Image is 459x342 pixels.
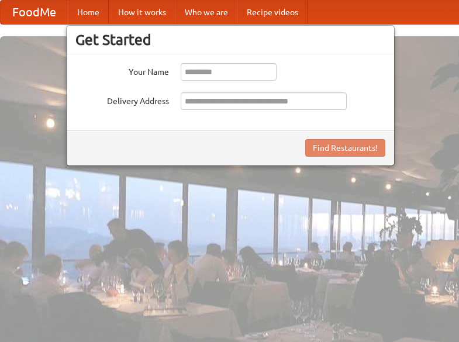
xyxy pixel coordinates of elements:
[75,31,385,49] h3: Get Started
[1,1,68,24] a: FoodMe
[175,1,237,24] a: Who we are
[305,139,385,157] button: Find Restaurants!
[75,63,169,78] label: Your Name
[75,92,169,107] label: Delivery Address
[68,1,109,24] a: Home
[109,1,175,24] a: How it works
[237,1,308,24] a: Recipe videos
